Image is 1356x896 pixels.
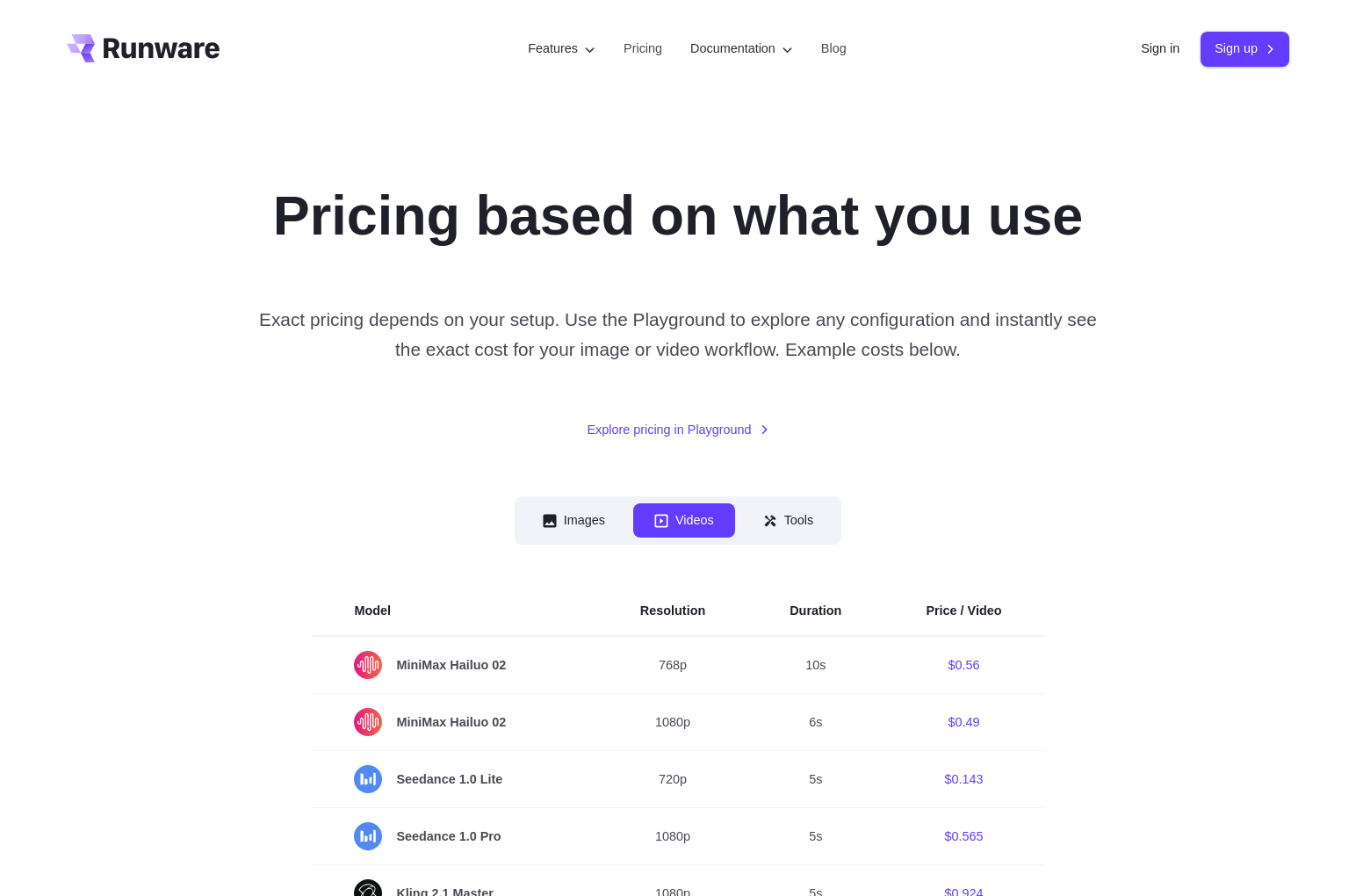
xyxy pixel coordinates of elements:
[587,420,768,440] a: Explore pricing in Playground
[690,39,793,59] label: Documentation
[598,808,747,865] td: 1080p
[354,708,555,736] span: MiniMax Hailuo 02
[528,39,595,59] label: Features
[67,34,220,62] a: Go to /
[747,808,884,865] td: 5s
[598,636,747,694] td: 768p
[598,694,747,751] td: 1080p
[747,587,884,636] th: Duration
[747,694,884,751] td: 6s
[624,39,662,59] a: Pricing
[884,694,1043,751] td: $0.49
[250,305,1106,364] p: Exact pricing depends on your setup. Use the Playground to explore any configuration and instantl...
[354,822,555,850] span: Seedance 1.0 Pro
[354,765,555,793] span: Seedance 1.0 Lite
[742,503,835,538] button: Tools
[312,587,597,636] th: Model
[884,587,1043,636] th: Price / Video
[1201,32,1289,66] a: Sign up
[354,651,555,679] span: MiniMax Hailuo 02
[522,503,626,538] button: Images
[747,636,884,694] td: 10s
[633,503,735,538] button: Videos
[821,39,847,59] a: Blog
[598,751,747,808] td: 720p
[1141,39,1179,59] a: Sign in
[884,808,1043,865] td: $0.565
[273,183,1083,249] h1: Pricing based on what you use
[598,587,747,636] th: Resolution
[884,636,1043,694] td: $0.56
[747,751,884,808] td: 5s
[884,751,1043,808] td: $0.143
